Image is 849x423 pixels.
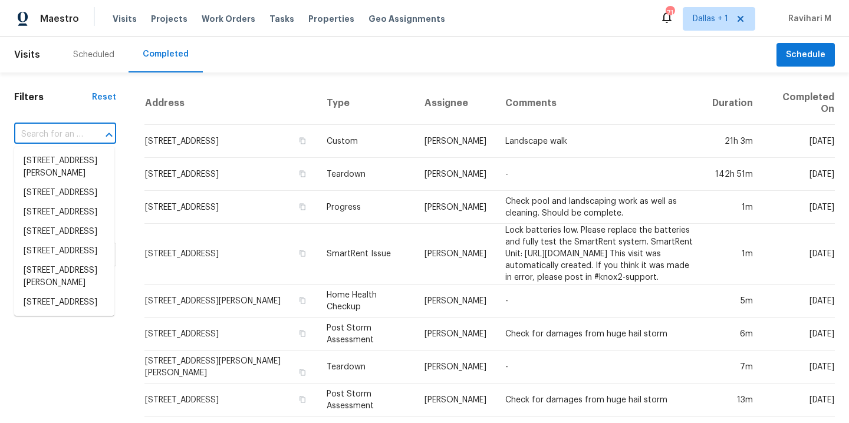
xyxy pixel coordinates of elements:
td: [PERSON_NAME] [415,318,496,351]
td: 6m [703,318,762,351]
div: Scheduled [73,49,114,61]
td: Lock batteries low. Please replace the batteries and fully test the SmartRent system. SmartRent U... [496,224,703,285]
td: - [496,285,703,318]
li: [STREET_ADDRESS] [14,183,114,203]
span: Projects [151,13,187,25]
td: [STREET_ADDRESS] [144,224,317,285]
td: - [496,158,703,191]
span: Maestro [40,13,79,25]
th: Address [144,82,317,125]
td: [DATE] [762,191,835,224]
td: [DATE] [762,318,835,351]
td: 21h 3m [703,125,762,158]
td: [DATE] [762,158,835,191]
td: 1m [703,224,762,285]
div: Reset [92,91,116,103]
li: [STREET_ADDRESS][PERSON_NAME] [14,151,114,183]
td: [PERSON_NAME] [415,158,496,191]
td: [STREET_ADDRESS][PERSON_NAME][PERSON_NAME] [144,351,317,384]
th: Assignee [415,82,496,125]
td: [DATE] [762,285,835,318]
span: Properties [308,13,354,25]
h1: Filters [14,91,92,103]
td: Progress [317,191,415,224]
td: [PERSON_NAME] [415,224,496,285]
td: Teardown [317,351,415,384]
td: Post Storm Assessment [317,384,415,417]
li: [STREET_ADDRESS] [14,222,114,242]
td: [DATE] [762,125,835,158]
td: Check for damages from huge hail storm [496,384,703,417]
td: Post Storm Assessment [317,318,415,351]
span: Work Orders [202,13,255,25]
td: [DATE] [762,224,835,285]
td: [STREET_ADDRESS] [144,318,317,351]
li: [STREET_ADDRESS] [14,203,114,222]
button: Copy Address [297,394,308,405]
span: Schedule [786,48,825,62]
td: [DATE] [762,351,835,384]
button: Copy Address [297,367,308,378]
button: Copy Address [297,328,308,339]
td: 142h 51m [703,158,762,191]
th: Completed On [762,82,835,125]
td: Custom [317,125,415,158]
td: 7m [703,351,762,384]
span: Tasks [269,15,294,23]
button: Copy Address [297,295,308,306]
div: 71 [666,7,674,19]
button: Copy Address [297,136,308,146]
td: [PERSON_NAME] [415,191,496,224]
td: [PERSON_NAME] [415,351,496,384]
td: Teardown [317,158,415,191]
td: [STREET_ADDRESS] [144,384,317,417]
td: [STREET_ADDRESS] [144,125,317,158]
td: 5m [703,285,762,318]
td: Check for damages from huge hail storm [496,318,703,351]
td: [PERSON_NAME] [415,125,496,158]
input: Search for an address... [14,125,83,144]
td: [PERSON_NAME] [415,384,496,417]
div: Completed [143,48,189,60]
td: 1m [703,191,762,224]
button: Copy Address [297,248,308,259]
li: [STREET_ADDRESS] [14,312,114,332]
td: [PERSON_NAME] [415,285,496,318]
td: [STREET_ADDRESS] [144,191,317,224]
td: [STREET_ADDRESS] [144,158,317,191]
span: Visits [113,13,137,25]
td: [DATE] [762,384,835,417]
td: Home Health Checkup [317,285,415,318]
li: [STREET_ADDRESS][PERSON_NAME] [14,261,114,293]
td: Check pool and landscaping work as well as cleaning. Should be complete. [496,191,703,224]
td: - [496,351,703,384]
button: Copy Address [297,201,308,212]
li: [STREET_ADDRESS] [14,293,114,312]
td: SmartRent Issue [317,224,415,285]
th: Type [317,82,415,125]
span: Dallas + 1 [693,13,728,25]
td: 13m [703,384,762,417]
td: Landscape walk [496,125,703,158]
th: Comments [496,82,703,125]
button: Schedule [776,43,835,67]
button: Close [101,127,117,143]
th: Duration [703,82,762,125]
button: Copy Address [297,168,308,179]
span: Visits [14,42,40,68]
li: [STREET_ADDRESS] [14,242,114,261]
span: Geo Assignments [368,13,445,25]
td: [STREET_ADDRESS][PERSON_NAME] [144,285,317,318]
span: Ravihari M [784,13,831,25]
